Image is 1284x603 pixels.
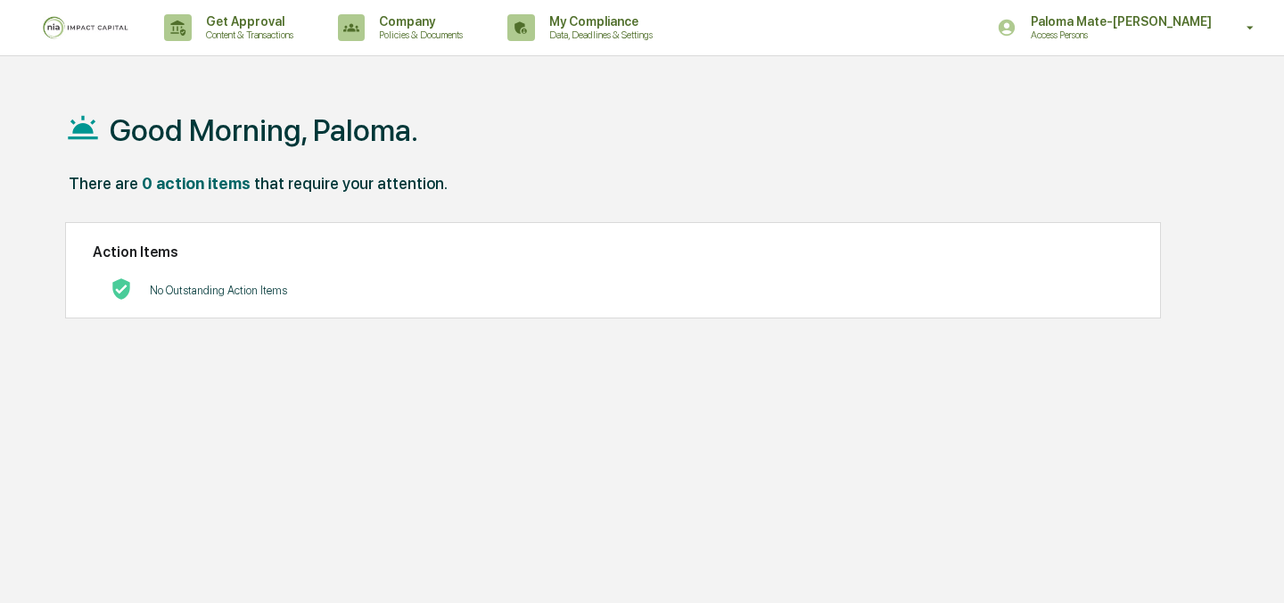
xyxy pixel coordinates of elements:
[535,14,662,29] p: My Compliance
[69,174,138,193] div: There are
[254,174,448,193] div: that require your attention.
[192,14,302,29] p: Get Approval
[1017,14,1221,29] p: Paloma Mate-[PERSON_NAME]
[110,112,418,148] h1: Good Morning, Paloma.
[365,14,472,29] p: Company
[535,29,662,41] p: Data, Deadlines & Settings
[93,244,1132,260] h2: Action Items
[365,29,472,41] p: Policies & Documents
[43,16,128,39] img: logo
[150,284,287,297] p: No Outstanding Action Items
[1017,29,1191,41] p: Access Persons
[192,29,302,41] p: Content & Transactions
[142,174,251,193] div: 0 action items
[111,278,132,300] img: No Actions logo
